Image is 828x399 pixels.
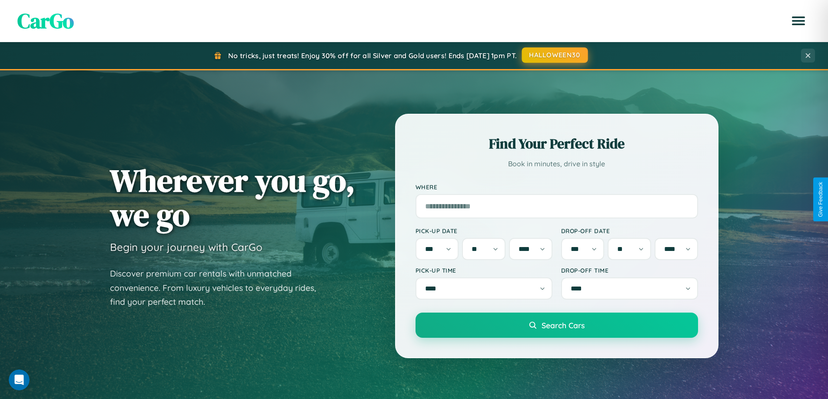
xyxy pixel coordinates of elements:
[416,183,698,191] label: Where
[818,182,824,217] div: Give Feedback
[110,163,355,232] h1: Wherever you go, we go
[416,134,698,153] h2: Find Your Perfect Ride
[416,313,698,338] button: Search Cars
[416,267,552,274] label: Pick-up Time
[110,241,263,254] h3: Begin your journey with CarGo
[110,267,327,309] p: Discover premium car rentals with unmatched convenience. From luxury vehicles to everyday rides, ...
[9,369,30,390] iframe: Intercom live chat
[561,227,698,234] label: Drop-off Date
[416,227,552,234] label: Pick-up Date
[522,47,588,63] button: HALLOWEEN30
[542,320,585,330] span: Search Cars
[228,51,517,60] span: No tricks, just treats! Enjoy 30% off for all Silver and Gold users! Ends [DATE] 1pm PT.
[17,7,74,35] span: CarGo
[786,9,811,33] button: Open menu
[416,158,698,170] p: Book in minutes, drive in style
[561,267,698,274] label: Drop-off Time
